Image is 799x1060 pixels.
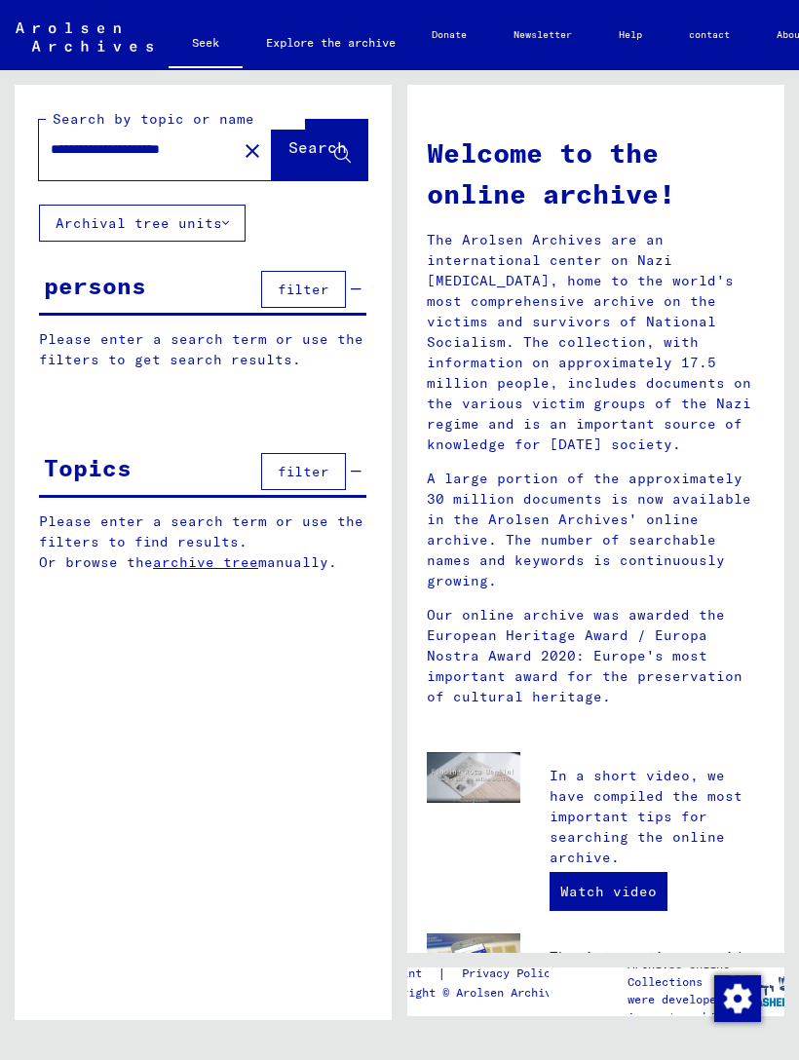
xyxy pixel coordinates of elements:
font: Archival tree units [56,214,222,232]
a: Seek [169,19,243,70]
font: Or browse the [39,553,153,571]
a: Privacy Policy [446,964,581,984]
font: The Arolsen Archives are an international center on Nazi [MEDICAL_DATA], home to the world's most... [427,231,751,453]
img: Arolsen_neg.svg [16,22,153,52]
font: Explore the archive [266,35,396,50]
font: | [438,965,446,982]
font: Please enter a search term or use the filters to find results. [39,512,363,550]
button: filter [261,271,346,308]
button: Clear [233,131,272,170]
button: filter [261,453,346,490]
font: contact [689,28,730,41]
div: Change consent [713,974,760,1021]
font: persons [44,271,146,300]
font: manually. [258,553,337,571]
font: Privacy Policy [462,965,557,980]
font: Welcome to the online archive! [427,135,675,210]
font: Seek [192,35,219,50]
font: Our online archive was awarded the European Heritage Award / Europa Nostra Award 2020: Europe's m... [427,606,742,705]
a: Watch video [550,872,667,911]
button: Search [272,120,367,180]
a: Newsletter [490,12,595,58]
img: yv_logo.png [725,966,798,1015]
font: Topics [44,453,132,482]
font: filter [278,463,329,480]
mat-icon: close [241,139,264,163]
font: Search [288,137,347,157]
a: Explore the archive [243,19,419,66]
button: Archival tree units [39,205,246,242]
img: Change consent [714,975,761,1022]
font: In a short video, we have compiled the most important tips for searching the online archive. [550,767,742,866]
a: archive tree [153,553,258,571]
font: were developed in partnership with [628,992,723,1041]
a: contact [666,12,753,58]
font: Help [619,28,642,41]
a: Donate [408,12,490,58]
font: Newsletter [514,28,572,41]
font: Donate [432,28,467,41]
font: Watch video [560,883,657,900]
font: filter [278,281,329,298]
font: Please enter a search term or use the filters to get search results. [39,330,363,368]
img: eguide.jpg [427,933,520,996]
font: Search by topic or name [53,110,254,128]
font: Copyright © Arolsen Archives, 2021 [374,985,572,1017]
img: video.jpg [427,752,520,803]
font: A large portion of the approximately 30 million documents is now available in the Arolsen Archive... [427,470,751,589]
